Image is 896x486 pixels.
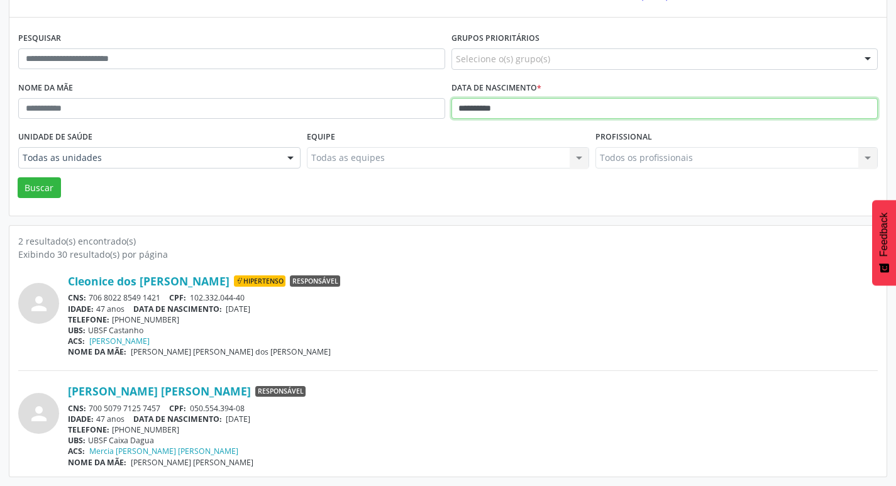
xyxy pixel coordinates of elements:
label: Profissional [595,128,652,147]
span: TELEFONE: [68,314,109,325]
label: Equipe [307,128,335,147]
span: 102.332.044-40 [190,292,245,303]
button: Feedback - Mostrar pesquisa [872,200,896,285]
span: UBS: [68,325,86,336]
span: CPF: [169,403,186,414]
span: Feedback [878,213,890,257]
label: Unidade de saúde [18,128,92,147]
div: 47 anos [68,304,878,314]
span: CNS: [68,403,86,414]
span: [DATE] [226,414,250,424]
div: [PHONE_NUMBER] [68,424,878,435]
span: NOME DA MÃE: [68,346,126,357]
span: ACS: [68,446,85,456]
span: DATA DE NASCIMENTO: [133,304,222,314]
label: Data de nascimento [451,79,541,98]
span: [DATE] [226,304,250,314]
a: Mercia [PERSON_NAME] [PERSON_NAME] [89,446,238,456]
a: [PERSON_NAME] [89,336,150,346]
label: Grupos prioritários [451,29,539,48]
span: DATA DE NASCIMENTO: [133,414,222,424]
span: Todas as unidades [23,152,275,164]
a: Cleonice dos [PERSON_NAME] [68,274,230,288]
label: Nome da mãe [18,79,73,98]
div: UBSF Castanho [68,325,878,336]
span: Selecione o(s) grupo(s) [456,52,550,65]
span: IDADE: [68,304,94,314]
i: person [28,292,50,315]
div: 47 anos [68,414,878,424]
span: Responsável [255,386,306,397]
span: UBS: [68,435,86,446]
span: CPF: [169,292,186,303]
span: ACS: [68,336,85,346]
span: [PERSON_NAME] [PERSON_NAME] dos [PERSON_NAME] [131,346,331,357]
a: [PERSON_NAME] [PERSON_NAME] [68,384,251,398]
span: NOME DA MÃE: [68,457,126,468]
span: IDADE: [68,414,94,424]
div: Exibindo 30 resultado(s) por página [18,248,878,261]
div: UBSF Caixa Dagua [68,435,878,446]
span: CNS: [68,292,86,303]
button: Buscar [18,177,61,199]
span: TELEFONE: [68,424,109,435]
span: [PERSON_NAME] [PERSON_NAME] [131,457,253,468]
span: 050.554.394-08 [190,403,245,414]
label: Pesquisar [18,29,61,48]
div: 700 5079 7125 7457 [68,403,878,414]
div: 2 resultado(s) encontrado(s) [18,235,878,248]
div: 706 8022 8549 1421 [68,292,878,303]
i: person [28,402,50,425]
div: [PHONE_NUMBER] [68,314,878,325]
span: Responsável [290,275,340,287]
span: Hipertenso [234,275,285,287]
